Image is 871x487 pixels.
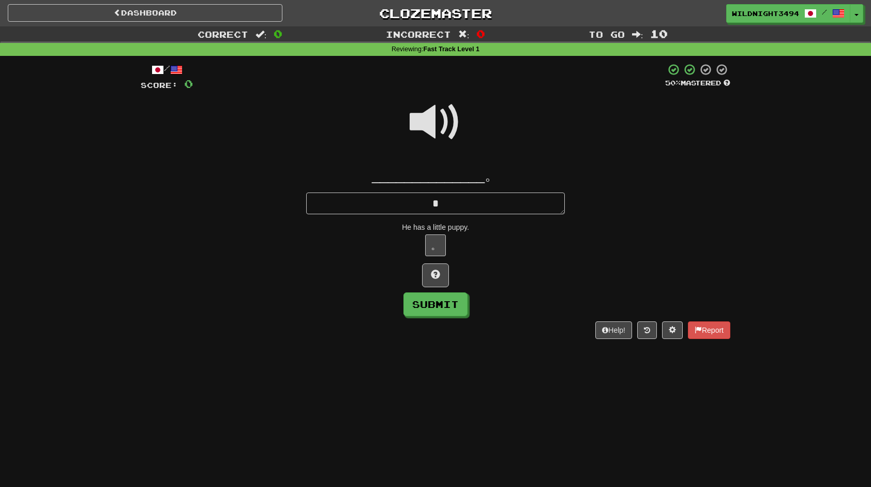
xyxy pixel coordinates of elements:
[141,81,178,90] span: Score:
[141,222,730,232] div: He has a little puppy.
[458,30,470,39] span: :
[822,8,827,16] span: /
[665,79,681,87] span: 50 %
[665,79,730,88] div: Mastered
[476,27,485,40] span: 0
[422,263,449,287] button: Hint!
[424,46,480,53] strong: Fast Track Level 1
[298,4,573,22] a: Clozemaster
[425,234,446,256] button: 。
[256,30,267,39] span: :
[8,4,282,22] a: Dashboard
[632,30,643,39] span: :
[688,321,730,339] button: Report
[198,29,248,39] span: Correct
[726,4,850,23] a: WildNight3494 /
[650,27,668,40] span: 10
[595,321,632,339] button: Help!
[589,29,625,39] span: To go
[141,166,730,185] div: ______________。
[184,77,193,90] span: 0
[386,29,451,39] span: Incorrect
[732,9,799,18] span: WildNight3494
[274,27,282,40] span: 0
[403,292,468,316] button: Submit
[141,63,193,76] div: /
[637,321,657,339] button: Round history (alt+y)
